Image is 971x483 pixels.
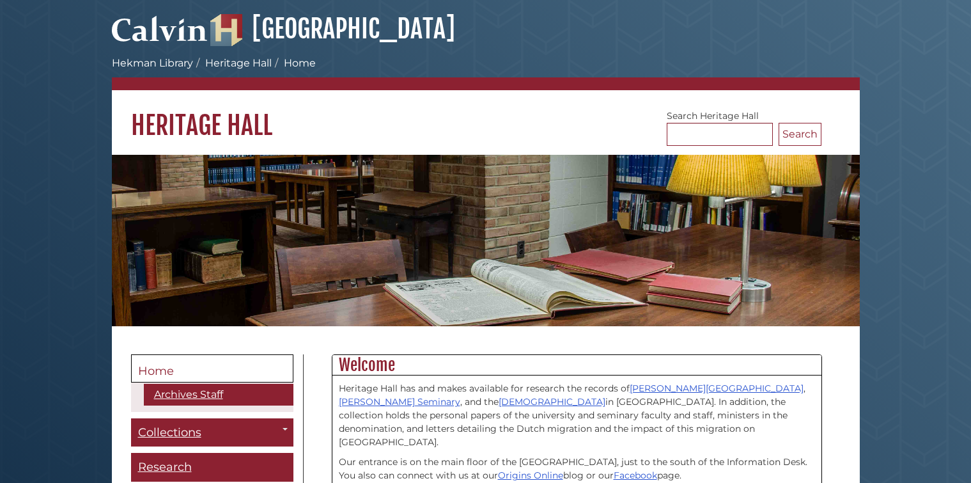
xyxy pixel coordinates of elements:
a: Collections [131,418,293,447]
span: Research [138,460,192,474]
span: Home [138,364,174,378]
img: Hekman Library Logo [210,14,242,46]
span: Collections [138,425,201,439]
p: Heritage Hall has and makes available for research the records of , , and the in [GEOGRAPHIC_DATA... [339,382,815,449]
li: Home [272,56,316,71]
a: Research [131,453,293,482]
a: Hekman Library [112,57,193,69]
p: Our entrance is on the main floor of the [GEOGRAPHIC_DATA], just to the south of the Information ... [339,455,815,482]
a: [GEOGRAPHIC_DATA] [210,13,455,45]
a: [DEMOGRAPHIC_DATA] [499,396,605,408]
a: Heritage Hall [205,57,272,69]
nav: breadcrumb [112,56,860,90]
h2: Welcome [332,355,821,376]
a: [PERSON_NAME][GEOGRAPHIC_DATA] [630,383,804,394]
a: [PERSON_NAME] Seminary [339,396,460,408]
a: Home [131,354,293,383]
a: Origins Online [498,470,563,481]
a: Calvin University [112,29,208,41]
a: Archives Staff [144,384,293,406]
button: Search [779,123,821,146]
h1: Heritage Hall [112,90,860,141]
img: Calvin [112,10,208,46]
a: Facebook [614,470,657,481]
